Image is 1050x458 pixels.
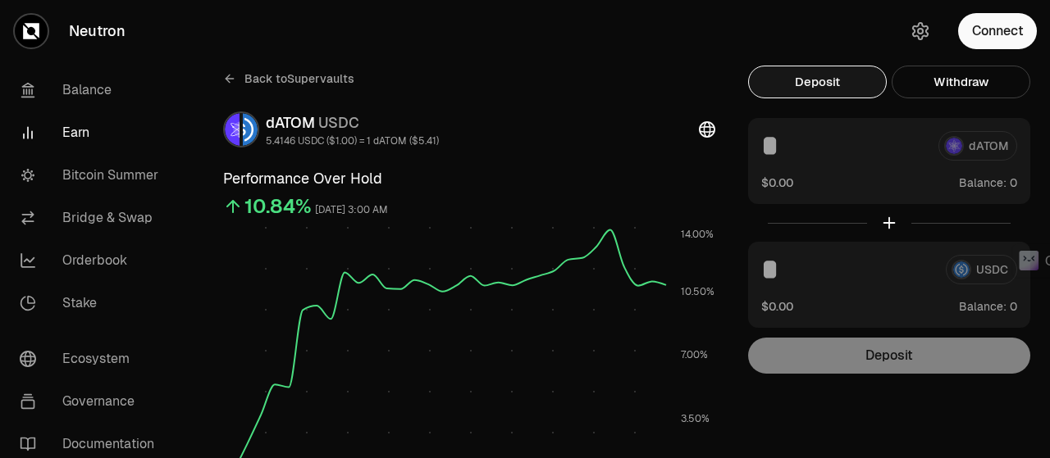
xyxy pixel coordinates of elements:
a: Balance [7,69,177,111]
a: Earn [7,111,177,154]
h3: Performance Over Hold [223,167,715,190]
a: Stake [7,282,177,324]
tspan: 7.00% [681,348,708,361]
a: Bitcoin Summer [7,154,177,197]
div: [DATE] 3:00 AM [315,201,388,220]
img: dATOM Logo [225,113,240,146]
span: Balance: [959,175,1007,191]
a: Back toSupervaults [223,66,354,92]
a: Ecosystem [7,338,177,380]
button: Connect [958,13,1037,49]
div: 10.84% [244,193,312,220]
span: USDC [318,113,359,132]
a: Bridge & Swap [7,197,177,239]
div: dATOM [266,111,439,134]
button: $0.00 [761,174,793,191]
button: Withdraw [892,66,1030,98]
img: USDC Logo [243,113,258,146]
div: 5.4146 USDC ($1.00) = 1 dATOM ($5.41) [266,134,439,147]
button: $0.00 [761,297,793,315]
tspan: 3.50% [681,412,710,425]
tspan: 10.50% [681,285,714,298]
a: Orderbook [7,239,177,282]
span: Back to Supervaults [244,70,354,87]
a: Governance [7,380,177,423]
span: Balance: [959,298,1007,315]
tspan: 14.00% [681,228,714,241]
button: Deposit [748,66,887,98]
